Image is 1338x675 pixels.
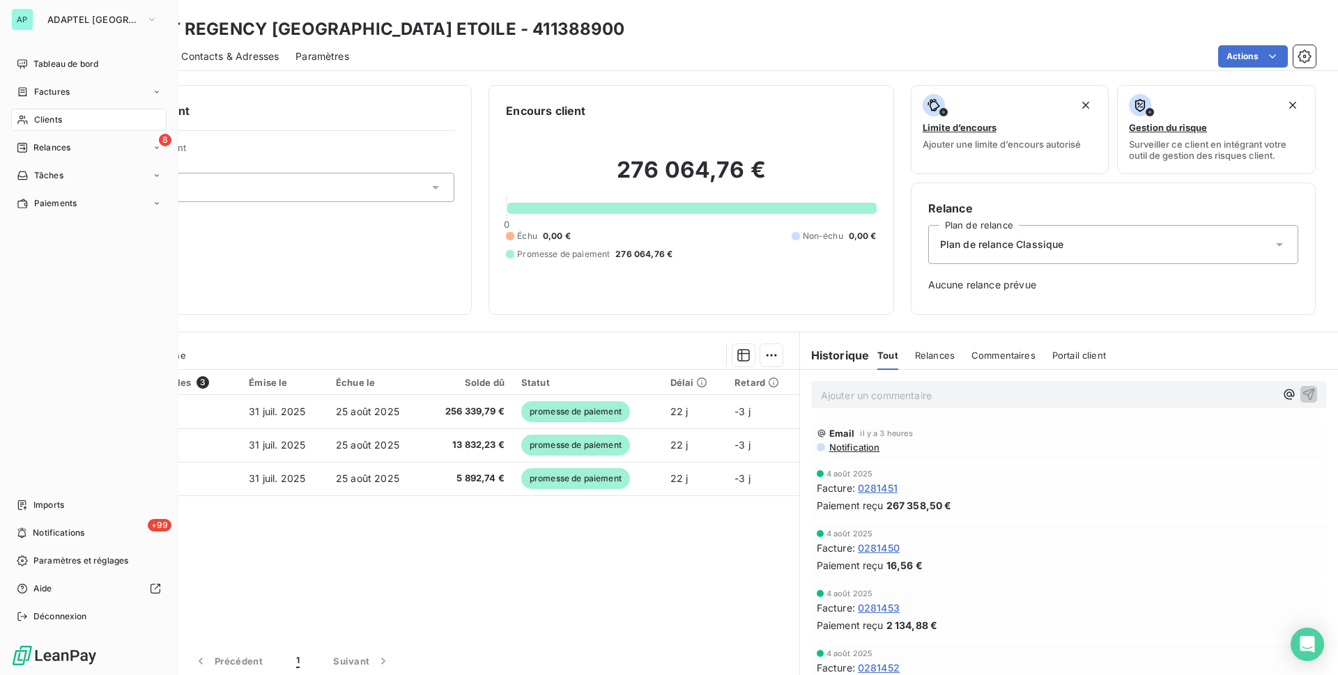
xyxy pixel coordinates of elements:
[828,442,880,453] span: Notification
[521,435,630,456] span: promesse de paiement
[33,610,87,623] span: Déconnexion
[431,377,505,388] div: Solde dû
[1129,139,1304,161] span: Surveiller ce client en intégrant votre outil de gestion des risques client.
[295,49,349,63] span: Paramètres
[860,429,912,437] span: il y a 3 heures
[521,468,630,489] span: promesse de paiement
[11,109,167,131] a: Clients
[915,350,955,361] span: Relances
[11,550,167,572] a: Paramètres et réglages
[670,405,689,417] span: 22 j
[858,481,898,495] span: 0281451
[886,498,952,513] span: 267 358,50 €
[817,498,884,513] span: Paiement reçu
[33,554,128,567] span: Paramètres et réglages
[11,8,33,31] div: AP
[1129,122,1207,133] span: Gestion du risque
[858,660,900,675] span: 0281452
[47,14,141,25] span: ADAPTEL [GEOGRAPHIC_DATA]
[249,377,319,388] div: Émise le
[249,472,305,484] span: 31 juil. 2025
[735,377,791,388] div: Retard
[11,164,167,187] a: Tâches
[431,472,505,486] span: 5 892,74 €
[1117,85,1316,174] button: Gestion du risqueSurveiller ce client en intégrant votre outil de gestion des risques client.
[33,499,64,511] span: Imports
[817,481,855,495] span: Facture :
[431,405,505,419] span: 256 339,79 €
[249,405,305,417] span: 31 juil. 2025
[803,230,843,242] span: Non-échu
[34,197,77,210] span: Paiements
[123,17,625,42] h3: HYATT REGENCY [GEOGRAPHIC_DATA] ETOILE - 411388900
[506,156,876,198] h2: 276 064,76 €
[858,541,900,555] span: 0281450
[112,142,454,162] span: Propriétés Client
[11,81,167,103] a: Factures
[1052,350,1106,361] span: Portail client
[928,278,1298,292] span: Aucune relance prévue
[735,439,751,451] span: -3 j
[911,85,1109,174] button: Limite d’encoursAjouter une limite d’encours autorisé
[181,49,279,63] span: Contacts & Adresses
[249,439,305,451] span: 31 juil. 2025
[336,439,399,451] span: 25 août 2025
[886,618,938,633] span: 2 134,88 €
[940,238,1064,251] span: Plan de relance Classique
[826,470,873,478] span: 4 août 2025
[11,577,167,600] a: Aide
[817,541,855,555] span: Facture :
[148,519,171,532] span: +99
[11,53,167,75] a: Tableau de bord
[33,582,52,595] span: Aide
[431,438,505,452] span: 13 832,23 €
[34,114,62,126] span: Clients
[735,405,751,417] span: -3 j
[829,428,855,439] span: Email
[197,376,209,389] span: 3
[11,192,167,215] a: Paiements
[735,472,751,484] span: -3 j
[521,401,630,422] span: promesse de paiement
[928,200,1298,217] h6: Relance
[800,347,870,364] h6: Historique
[817,660,855,675] span: Facture :
[817,600,855,615] span: Facture :
[670,439,689,451] span: 22 j
[33,58,98,70] span: Tableau de bord
[670,472,689,484] span: 22 j
[826,649,873,658] span: 4 août 2025
[11,644,98,667] img: Logo LeanPay
[517,230,537,242] span: Échu
[159,134,171,146] span: 8
[923,122,997,133] span: Limite d’encours
[504,219,509,230] span: 0
[506,102,585,119] h6: Encours client
[34,169,63,182] span: Tâches
[826,589,873,598] span: 4 août 2025
[923,139,1081,150] span: Ajouter une limite d’encours autorisé
[886,558,923,573] span: 16,56 €
[33,527,84,539] span: Notifications
[615,248,672,261] span: 276 064,76 €
[877,350,898,361] span: Tout
[517,248,610,261] span: Promesse de paiement
[34,86,70,98] span: Factures
[336,472,399,484] span: 25 août 2025
[336,405,399,417] span: 25 août 2025
[84,102,454,119] h6: Informations client
[858,600,900,615] span: 0281453
[543,230,571,242] span: 0,00 €
[1291,628,1324,661] div: Open Intercom Messenger
[11,494,167,516] a: Imports
[33,141,70,154] span: Relances
[817,558,884,573] span: Paiement reçu
[296,654,300,668] span: 1
[971,350,1036,361] span: Commentaires
[670,377,718,388] div: Délai
[11,137,167,159] a: 8Relances
[817,618,884,633] span: Paiement reçu
[521,377,654,388] div: Statut
[1218,45,1288,68] button: Actions
[336,377,414,388] div: Échue le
